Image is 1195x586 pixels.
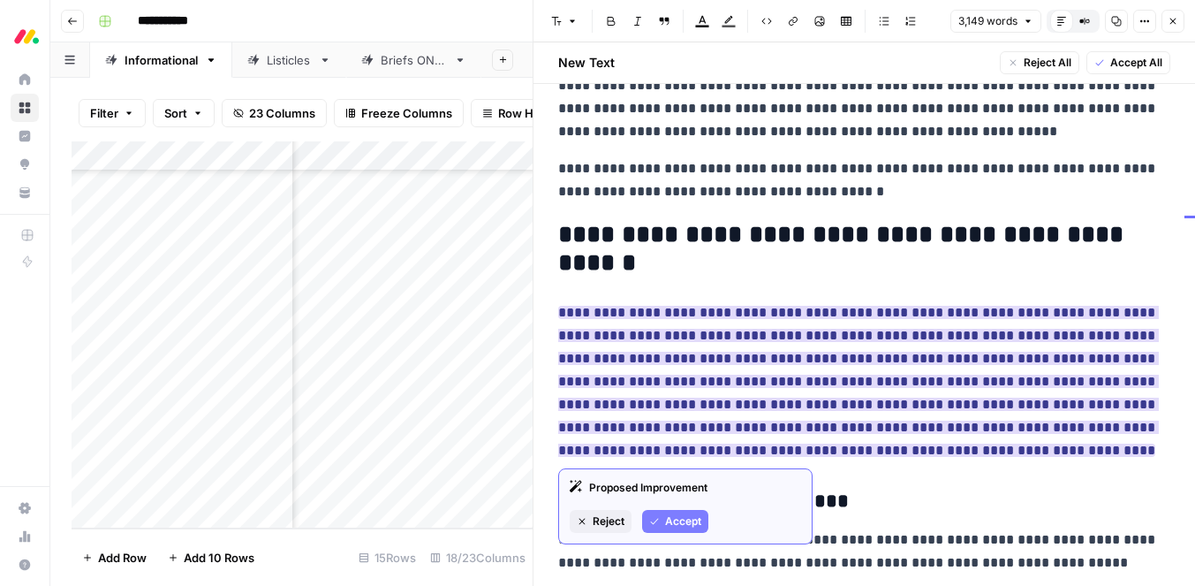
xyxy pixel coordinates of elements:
[423,544,533,572] div: 18/23 Columns
[11,14,39,58] button: Workspace: Monday.com
[90,104,118,122] span: Filter
[381,51,447,69] div: Briefs ONLY
[232,42,346,78] a: Listicles
[1000,51,1079,74] button: Reject All
[1024,55,1071,71] span: Reject All
[11,494,39,522] a: Settings
[222,99,327,127] button: 23 Columns
[471,99,573,127] button: Row Height
[249,104,315,122] span: 23 Columns
[11,522,39,551] a: Usage
[90,42,232,78] a: Informational
[184,549,254,567] span: Add 10 Rows
[665,514,701,529] span: Accept
[267,51,312,69] div: Listicles
[164,104,187,122] span: Sort
[11,179,39,207] a: Your Data
[98,549,147,567] span: Add Row
[352,544,423,572] div: 15 Rows
[11,122,39,150] a: Insights
[153,99,215,127] button: Sort
[11,20,42,52] img: Monday.com Logo
[361,104,452,122] span: Freeze Columns
[570,510,632,533] button: Reject
[334,99,464,127] button: Freeze Columns
[1110,55,1162,71] span: Accept All
[11,94,39,122] a: Browse
[79,99,146,127] button: Filter
[950,10,1041,33] button: 3,149 words
[346,42,481,78] a: Briefs ONLY
[72,544,157,572] button: Add Row
[593,514,624,529] span: Reject
[558,54,615,72] h2: New Text
[1086,51,1170,74] button: Accept All
[11,65,39,94] a: Home
[642,510,708,533] button: Accept
[958,13,1017,29] span: 3,149 words
[570,480,801,496] div: Proposed Improvement
[498,104,562,122] span: Row Height
[157,544,265,572] button: Add 10 Rows
[11,150,39,179] a: Opportunities
[11,551,39,579] button: Help + Support
[125,51,198,69] div: Informational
